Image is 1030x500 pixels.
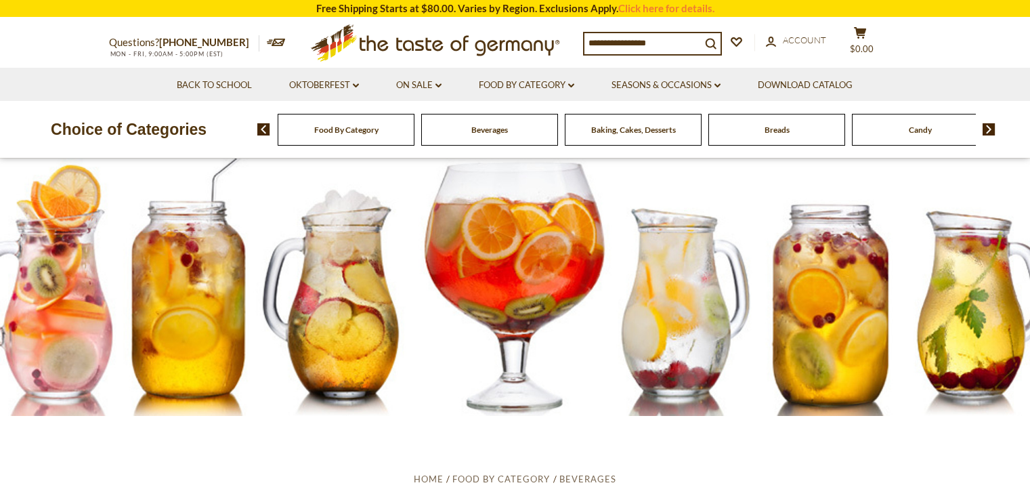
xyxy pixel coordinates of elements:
p: Questions? [109,34,259,51]
a: Account [766,33,826,48]
a: Baking, Cakes, Desserts [591,125,676,135]
a: Back to School [177,78,252,93]
a: Food By Category [479,78,574,93]
img: next arrow [983,123,995,136]
span: $0.00 [850,43,874,54]
span: MON - FRI, 9:00AM - 5:00PM (EST) [109,50,224,58]
a: Oktoberfest [289,78,359,93]
a: Click here for details. [618,2,714,14]
img: previous arrow [257,123,270,136]
a: On Sale [396,78,442,93]
a: Beverages [471,125,508,135]
a: Food By Category [314,125,379,135]
a: Candy [909,125,932,135]
span: Account [783,35,826,45]
a: [PHONE_NUMBER] [159,36,249,48]
a: Beverages [559,474,616,484]
a: Download Catalog [758,78,853,93]
a: Food By Category [452,474,550,484]
button: $0.00 [840,26,881,60]
a: Seasons & Occasions [611,78,721,93]
a: Home [414,474,444,484]
a: Breads [765,125,790,135]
